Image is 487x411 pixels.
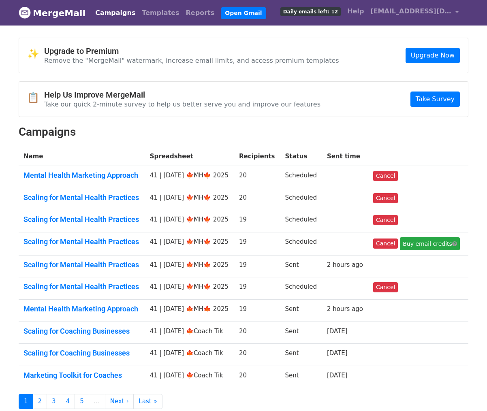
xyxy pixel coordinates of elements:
p: Take our quick 2-minute survey to help us better serve you and improve our features [44,100,320,109]
td: 19 [234,232,280,255]
h2: Campaigns [19,125,468,139]
a: 2 hours ago [327,261,363,268]
a: Cancel [373,171,398,181]
td: 41 | [DATE] 🍁MH🍁 2025 [145,232,234,255]
td: 41 | [DATE] 🍁Coach Tik [145,322,234,344]
th: Status [280,147,322,166]
span: Daily emails left: 12 [280,7,341,16]
td: 20 [234,188,280,210]
td: 19 [234,300,280,322]
a: Cancel [373,193,398,203]
a: Scaling for Mental Health Practices [23,193,140,202]
td: 20 [234,322,280,344]
a: Scaling for Mental Health Practices [23,260,140,269]
td: 20 [234,366,280,388]
td: 41 | [DATE] 🍁MH🍁 2025 [145,300,234,322]
td: Sent [280,300,322,322]
a: MergeMail [19,4,85,21]
a: 3 [47,394,61,409]
td: 41 | [DATE] 🍁MH🍁 2025 [145,188,234,210]
a: Campaigns [92,5,139,21]
a: Buy email credits [400,237,460,250]
a: 2 [33,394,47,409]
a: 1 [19,394,33,409]
th: Recipients [234,147,280,166]
h4: Upgrade to Premium [44,46,339,56]
a: Cancel [373,239,398,249]
td: 19 [234,277,280,300]
td: 41 | [DATE] 🍁Coach Tik [145,366,234,388]
a: 5 [75,394,89,409]
td: 19 [234,255,280,277]
td: 41 | [DATE] 🍁MH🍁 2025 [145,166,234,188]
a: Take Survey [410,92,460,107]
td: 20 [234,166,280,188]
td: Sent [280,344,322,366]
img: MergeMail logo [19,6,31,19]
td: Sent [280,366,322,388]
a: Scaling for Mental Health Practices [23,215,140,224]
td: Scheduled [280,277,322,300]
a: Upgrade Now [406,48,460,63]
a: Last » [133,394,162,409]
a: Help [344,3,367,19]
td: Scheduled [280,188,322,210]
a: Mental Health Marketing Approach [23,171,140,180]
a: [DATE] [327,372,348,379]
td: Sent [280,322,322,344]
td: 41 | [DATE] 🍁Coach Tik [145,344,234,366]
a: Open Gmail [221,7,266,19]
h4: Help Us Improve MergeMail [44,90,320,100]
span: ✨ [27,48,44,60]
td: Scheduled [280,232,322,255]
a: Next › [105,394,134,409]
a: Mental Health Marketing Approach [23,305,140,313]
a: Daily emails left: 12 [277,3,344,19]
a: Scaling for Coaching Businesses [23,349,140,358]
a: [DATE] [327,349,348,357]
a: Reports [183,5,218,21]
span: [EMAIL_ADDRESS][DOMAIN_NAME] [370,6,451,16]
a: Scaling for Mental Health Practices [23,237,140,246]
a: Scaling for Coaching Businesses [23,327,140,336]
a: 4 [61,394,75,409]
span: 📋 [27,92,44,104]
td: Scheduled [280,210,322,232]
a: Cancel [373,282,398,292]
td: Scheduled [280,166,322,188]
td: 41 | [DATE] 🍁MH🍁 2025 [145,210,234,232]
p: Remove the "MergeMail" watermark, increase email limits, and access premium templates [44,56,339,65]
a: Templates [139,5,182,21]
th: Sent time [322,147,368,166]
td: Sent [280,255,322,277]
a: 2 hours ago [327,305,363,313]
th: Name [19,147,145,166]
td: 20 [234,344,280,366]
a: Cancel [373,215,398,225]
a: Marketing Toolkit for Coaches [23,371,140,380]
th: Spreadsheet [145,147,234,166]
td: 41 | [DATE] 🍁MH🍁 2025 [145,255,234,277]
td: 19 [234,210,280,232]
a: [EMAIL_ADDRESS][DOMAIN_NAME] [367,3,462,22]
td: 41 | [DATE] 🍁MH🍁 2025 [145,277,234,300]
a: [DATE] [327,328,348,335]
a: Scaling for Mental Health Practices [23,282,140,291]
